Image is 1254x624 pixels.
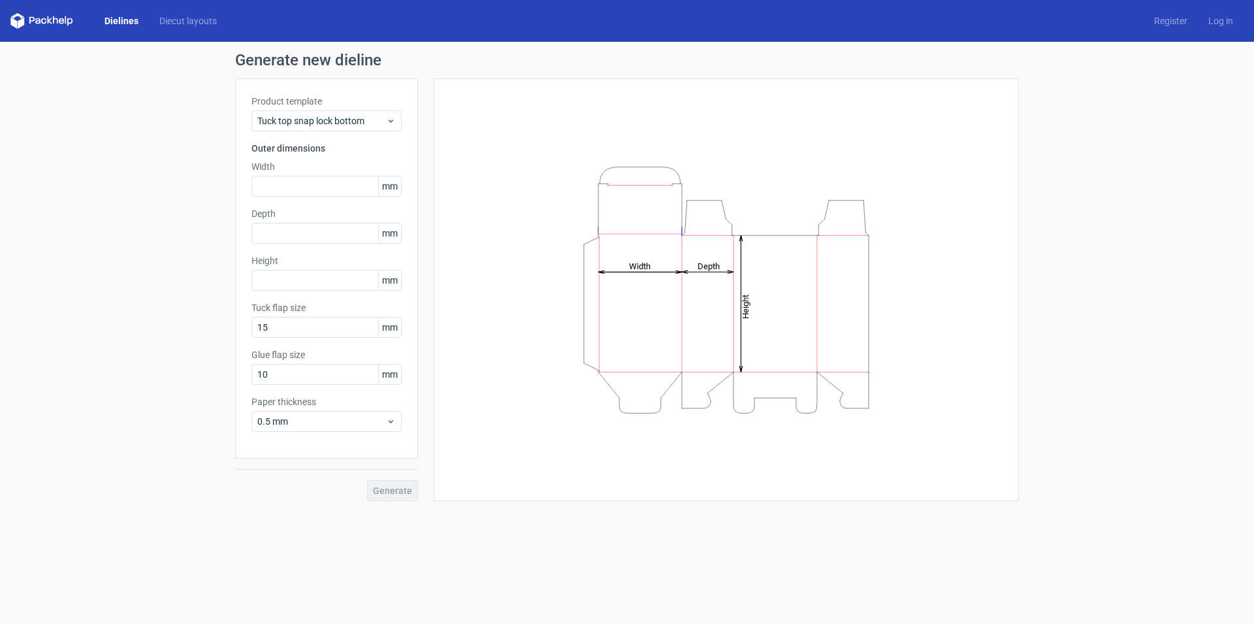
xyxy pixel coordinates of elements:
[251,207,402,220] label: Depth
[378,223,401,243] span: mm
[149,14,227,27] a: Diecut layouts
[698,261,720,271] tspan: Depth
[251,254,402,267] label: Height
[251,142,402,155] h3: Outer dimensions
[1198,14,1244,27] a: Log in
[251,95,402,108] label: Product template
[741,294,750,318] tspan: Height
[629,261,651,271] tspan: Width
[378,318,401,337] span: mm
[251,160,402,173] label: Width
[251,348,402,361] label: Glue flap size
[378,271,401,290] span: mm
[251,301,402,314] label: Tuck flap size
[251,395,402,408] label: Paper thickness
[235,52,1019,68] h1: Generate new dieline
[257,114,386,127] span: Tuck top snap lock bottom
[378,365,401,384] span: mm
[1144,14,1198,27] a: Register
[94,14,149,27] a: Dielines
[257,415,386,428] span: 0.5 mm
[378,176,401,196] span: mm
